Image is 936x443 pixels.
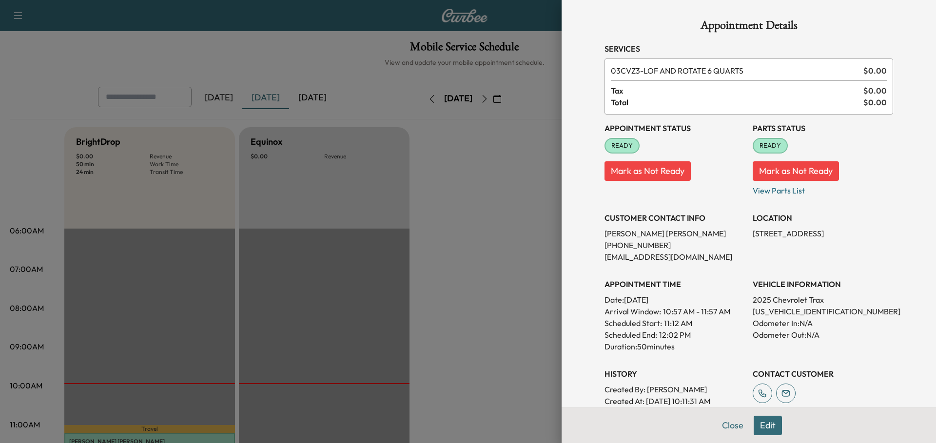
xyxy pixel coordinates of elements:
[753,181,893,196] p: View Parts List
[604,317,662,329] p: Scheduled Start:
[659,329,691,341] p: 12:02 PM
[604,329,657,341] p: Scheduled End:
[604,122,745,134] h3: Appointment Status
[753,122,893,134] h3: Parts Status
[604,19,893,35] h1: Appointment Details
[611,85,863,96] span: Tax
[753,212,893,224] h3: LOCATION
[604,294,745,306] p: Date: [DATE]
[753,278,893,290] h3: VEHICLE INFORMATION
[753,294,893,306] p: 2025 Chevrolet Trax
[754,416,782,435] button: Edit
[663,306,730,317] span: 10:57 AM - 11:57 AM
[664,317,692,329] p: 11:12 AM
[604,251,745,263] p: [EMAIL_ADDRESS][DOMAIN_NAME]
[605,141,639,151] span: READY
[863,85,887,96] span: $ 0.00
[604,368,745,380] h3: History
[753,329,893,341] p: Odometer Out: N/A
[753,368,893,380] h3: CONTACT CUSTOMER
[753,228,893,239] p: [STREET_ADDRESS]
[604,384,745,395] p: Created By : [PERSON_NAME]
[863,96,887,108] span: $ 0.00
[611,65,859,77] span: LOF AND ROTATE 6 QUARTS
[604,278,745,290] h3: APPOINTMENT TIME
[604,239,745,251] p: [PHONE_NUMBER]
[863,65,887,77] span: $ 0.00
[753,317,893,329] p: Odometer In: N/A
[604,161,691,181] button: Mark as Not Ready
[753,306,893,317] p: [US_VEHICLE_IDENTIFICATION_NUMBER]
[604,395,745,407] p: Created At : [DATE] 10:11:31 AM
[604,341,745,352] p: Duration: 50 minutes
[604,407,745,419] p: Modified By : [PERSON_NAME]
[753,161,839,181] button: Mark as Not Ready
[604,306,745,317] p: Arrival Window:
[754,141,787,151] span: READY
[604,228,745,239] p: [PERSON_NAME] [PERSON_NAME]
[604,212,745,224] h3: CUSTOMER CONTACT INFO
[604,43,893,55] h3: Services
[611,96,863,108] span: Total
[716,416,750,435] button: Close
